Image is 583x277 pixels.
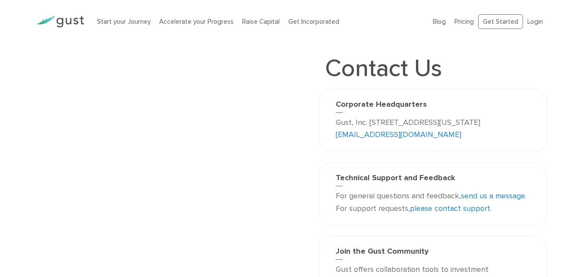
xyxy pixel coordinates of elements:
a: Raise Capital [242,18,280,25]
a: Accelerate your Progress [159,18,233,25]
img: Gust Logo [36,16,84,28]
a: Get Incorporated [288,18,339,25]
p: Gust, Inc. [STREET_ADDRESS][US_STATE] [336,117,530,142]
h3: Join the Gust Community [336,247,530,260]
a: Pricing [454,18,474,25]
a: Blog [433,18,446,25]
a: send us a message [461,191,525,201]
p: For general questions and feedback, . For support requests, . [336,190,530,215]
h1: Contact Us [318,56,448,80]
h3: Corporate Headquarters [336,100,530,113]
a: Login [527,18,543,25]
a: Get Started [478,14,523,29]
a: Start your Journey [97,18,151,25]
h3: Technical Support and Feedback [336,173,530,186]
a: [EMAIL_ADDRESS][DOMAIN_NAME] [336,130,461,139]
a: please contact support [410,204,490,213]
